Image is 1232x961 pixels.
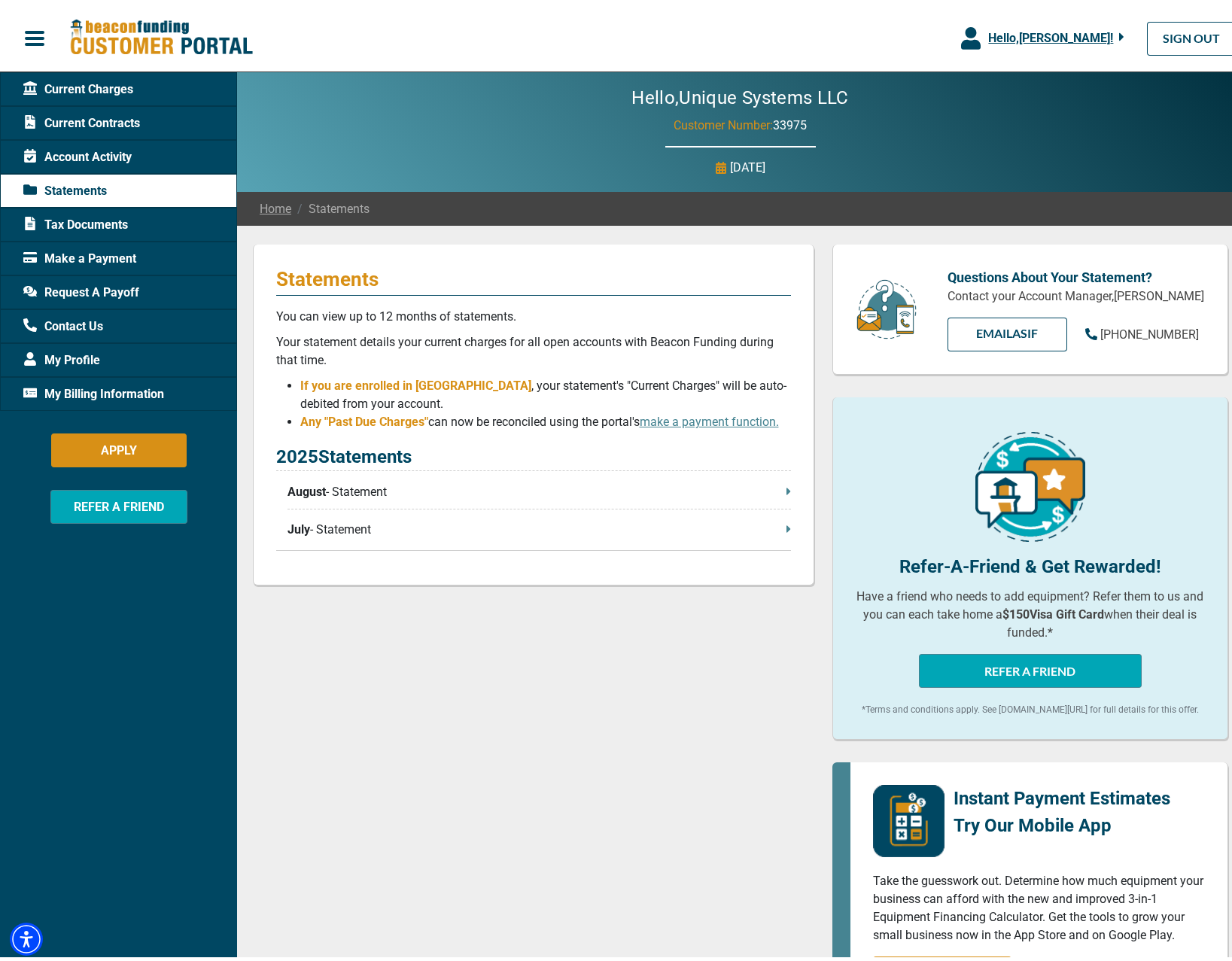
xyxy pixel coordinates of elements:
button: REFER A FRIEND [50,485,187,519]
span: My Billing Information [23,381,164,399]
b: $150 Visa Gift Card [1002,603,1104,617]
span: August [287,479,326,497]
p: You can view up to 12 months of statements. [276,303,791,321]
span: My Profile [23,347,100,365]
img: refer-a-friend-icon.png [975,427,1085,537]
span: If you are enrolled in [GEOGRAPHIC_DATA] [300,374,531,388]
span: Make a Payment [23,245,136,263]
p: Take the guesswork out. Determine how much equipment your business can afford with the new and im... [873,868,1205,940]
p: *Terms and conditions apply. See [DOMAIN_NAME][URL] for full details for this offer. [856,698,1205,712]
div: Accessibility Menu [10,918,43,951]
a: make a payment function. [640,410,779,424]
span: Customer Number: [674,114,773,128]
p: Refer-A-Friend & Get Rewarded! [856,549,1205,576]
p: Your statement details your current charges for all open accounts with Beacon Funding during that... [276,329,791,365]
img: customer-service.png [853,274,920,336]
button: APPLY [51,429,187,463]
button: REFER A FRIEND [919,649,1142,683]
span: Account Activity [23,144,132,162]
p: Have a friend who needs to add equipment? Refer them to us and you can each take home a when thei... [856,583,1205,637]
span: Request A Payoff [23,279,139,297]
p: Questions About Your Statement? [948,263,1205,283]
span: , your statement's "Current Charges" will be auto-debited from your account. [300,374,786,406]
h2: Hello, Unique Systems LLC [586,83,894,105]
span: July [287,516,310,534]
p: Contact your Account Manager, [PERSON_NAME] [948,283,1205,301]
span: [PHONE_NUMBER] [1100,323,1199,337]
span: Any "Past Due Charges" [300,410,428,424]
p: Try Our Mobile App [954,807,1170,835]
p: [DATE] [730,154,765,172]
span: can now be reconciled using the portal's [428,410,779,424]
span: Tax Documents [23,211,128,230]
p: Instant Payment Estimates [954,780,1170,807]
p: 2025 Statements [276,439,791,467]
img: Beacon Funding Customer Portal Logo [69,14,253,53]
p: - Statement [287,479,791,497]
a: Home [260,196,291,214]
span: Statements [291,196,370,214]
span: Hello, [PERSON_NAME] ! [988,26,1113,41]
span: Statements [23,178,107,196]
span: 33975 [773,114,807,128]
a: EMAILAsif [948,313,1067,347]
p: Statements [276,263,791,287]
p: - Statement [287,516,791,534]
img: mobile-app-logo.png [873,780,945,853]
a: [PHONE_NUMBER] [1085,321,1199,339]
span: Current Charges [23,76,133,94]
span: Contact Us [23,313,103,331]
span: Current Contracts [23,110,140,128]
